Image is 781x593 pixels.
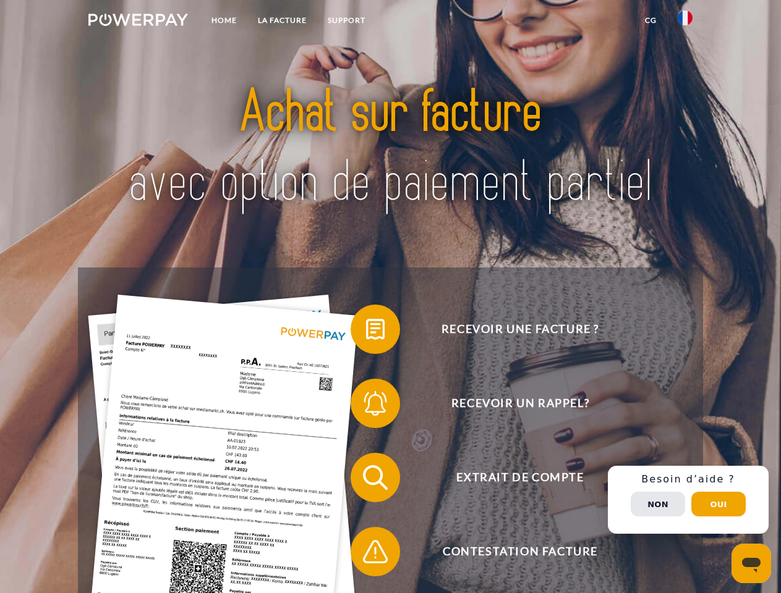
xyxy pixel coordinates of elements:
button: Oui [691,492,746,516]
a: CG [634,9,667,32]
a: Support [317,9,376,32]
div: Schnellhilfe [608,466,769,534]
span: Contestation Facture [369,527,672,576]
span: Extrait de compte [369,453,672,502]
button: Recevoir un rappel? [351,379,672,428]
iframe: Bouton de lancement de la fenêtre de messagerie [732,544,771,583]
a: LA FACTURE [247,9,317,32]
h3: Besoin d’aide ? [615,473,761,486]
span: Recevoir une facture ? [369,305,672,354]
button: Recevoir une facture ? [351,305,672,354]
img: qb_warning.svg [360,536,391,567]
button: Extrait de compte [351,453,672,502]
img: qb_bell.svg [360,388,391,419]
button: Contestation Facture [351,527,672,576]
img: qb_bill.svg [360,314,391,345]
a: Home [201,9,247,32]
span: Recevoir un rappel? [369,379,672,428]
img: title-powerpay_fr.svg [118,59,663,237]
img: qb_search.svg [360,462,391,493]
button: Non [631,492,685,516]
img: fr [678,11,693,25]
img: logo-powerpay-white.svg [88,14,188,26]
